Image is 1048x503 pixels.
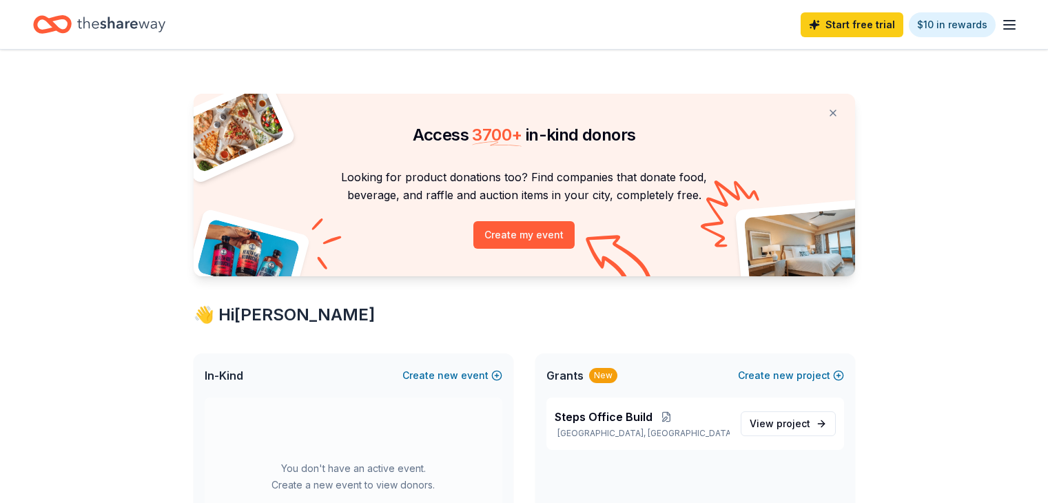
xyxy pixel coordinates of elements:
img: Curvy arrow [586,235,655,287]
button: Createnewproject [738,367,844,384]
span: In-Kind [205,367,243,384]
button: Create my event [473,221,575,249]
span: View [750,415,810,432]
a: $10 in rewards [909,12,996,37]
div: New [589,368,617,383]
span: Grants [546,367,584,384]
span: 3700 + [472,125,522,145]
a: View project [741,411,836,436]
span: Steps Office Build [555,409,653,425]
button: Createnewevent [402,367,502,384]
a: Home [33,8,165,41]
img: Pizza [178,85,285,174]
span: project [777,418,810,429]
span: new [773,367,794,384]
span: new [438,367,458,384]
p: [GEOGRAPHIC_DATA], [GEOGRAPHIC_DATA] [555,428,730,439]
span: Access in-kind donors [413,125,636,145]
div: 👋 Hi [PERSON_NAME] [194,304,855,326]
p: Looking for product donations too? Find companies that donate food, beverage, and raffle and auct... [210,168,839,205]
a: Start free trial [801,12,903,37]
